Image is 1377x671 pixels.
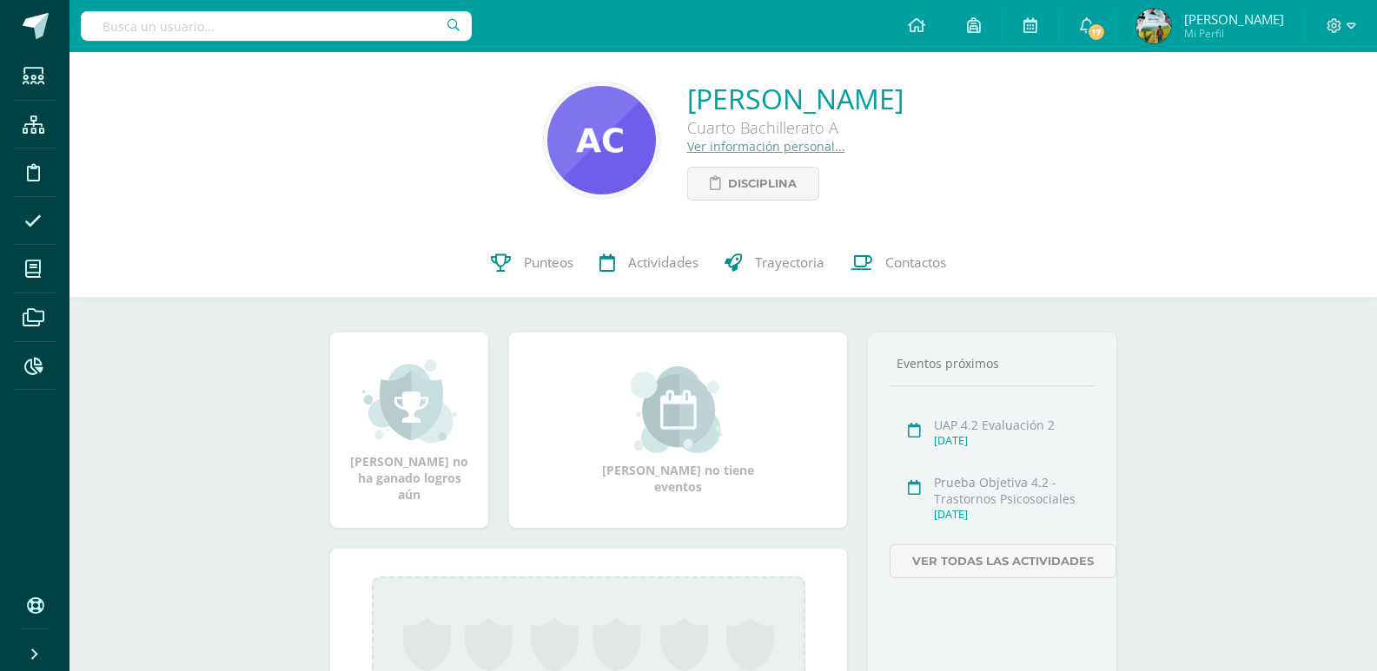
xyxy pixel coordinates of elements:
[1184,10,1284,28] span: [PERSON_NAME]
[547,86,656,194] img: b459400a48b13b26fb6bf45966dd3703.png
[837,228,959,298] a: Contactos
[586,228,712,298] a: Actividades
[885,253,946,272] span: Contactos
[687,167,819,201] a: Disciplina
[1184,26,1284,41] span: Mi Perfil
[934,417,1089,433] div: UAP 4.2 Evaluación 2
[728,168,797,200] span: Disciplina
[362,358,457,444] img: achievement_small.png
[934,433,1089,448] div: [DATE]
[592,366,765,495] div: [PERSON_NAME] no tiene eventos
[934,507,1089,522] div: [DATE]
[628,253,698,272] span: Actividades
[890,355,1095,372] div: Eventos próximos
[890,544,1116,578] a: Ver todas las actividades
[524,253,573,272] span: Punteos
[712,228,837,298] a: Trayectoria
[348,358,471,503] div: [PERSON_NAME] no ha ganado logros aún
[631,366,725,453] img: event_small.png
[687,117,904,138] div: Cuarto Bachillerato A
[687,80,904,117] a: [PERSON_NAME]
[934,474,1089,507] div: Prueba Objetiva 4.2 - Trastornos Psicosociales
[81,11,472,41] input: Busca un usuario...
[1136,9,1171,43] img: 68dc05d322f312bf24d9602efa4c3a00.png
[478,228,586,298] a: Punteos
[1087,23,1106,42] span: 17
[755,253,824,272] span: Trayectoria
[687,138,845,155] a: Ver información personal...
